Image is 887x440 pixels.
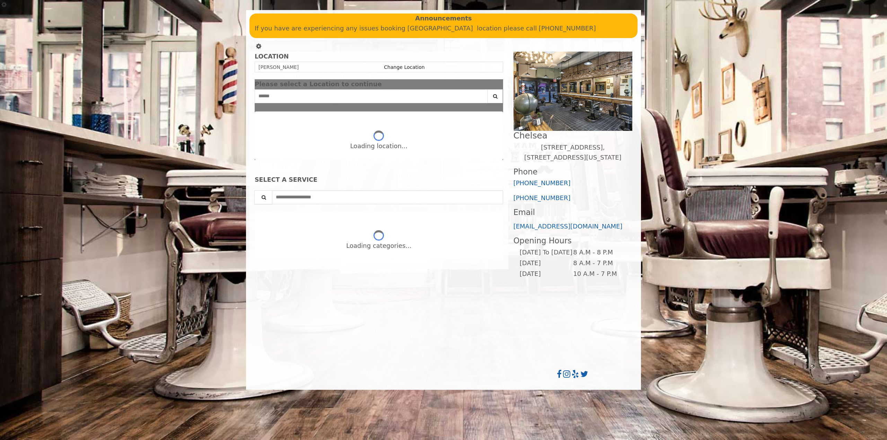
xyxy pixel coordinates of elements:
div: Loading categories... [346,241,411,251]
h3: Phone [513,168,632,176]
td: [DATE] To [DATE] [519,247,573,258]
b: Announcements [415,14,472,24]
p: If you have are experiencing any issues booking [GEOGRAPHIC_DATA] location please call [PHONE_NUM... [255,24,632,34]
b: LOCATION [255,53,289,60]
td: 10 A.M - 7 P.M [573,269,626,279]
div: Loading location... [350,141,407,151]
h3: Email [513,208,632,217]
td: 8 A.M - 8 P.M [573,247,626,258]
span: [PERSON_NAME] [258,64,299,70]
div: Center Select [255,89,503,107]
button: close dialog [493,82,503,87]
input: Search Center [255,89,488,103]
a: Change Location [384,64,424,70]
h2: Chelsea [513,131,632,140]
a: [PHONE_NUMBER] [513,179,571,187]
span: Please select a Location to continue [255,80,382,88]
td: 8 A.M - 7 P.M [573,258,626,269]
td: [DATE] [519,269,573,279]
div: SELECT A SERVICE [255,177,503,183]
td: [DATE] [519,258,573,269]
p: [STREET_ADDRESS],[STREET_ADDRESS][US_STATE] [513,143,632,163]
button: Service Search [254,190,272,204]
a: [PHONE_NUMBER] [513,194,571,201]
h3: Opening Hours [513,236,632,245]
a: [EMAIL_ADDRESS][DOMAIN_NAME] [513,223,623,230]
i: Search button [491,94,499,99]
